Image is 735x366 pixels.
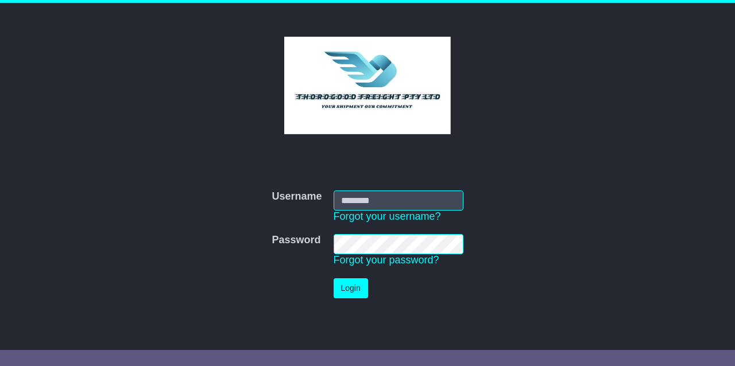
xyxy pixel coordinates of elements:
[334,211,441,222] a: Forgot your username?
[334,278,368,298] button: Login
[334,254,439,266] a: Forgot your password?
[272,190,322,203] label: Username
[284,37,451,134] img: Thorogood Freight Pty Ltd
[272,234,320,247] label: Password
